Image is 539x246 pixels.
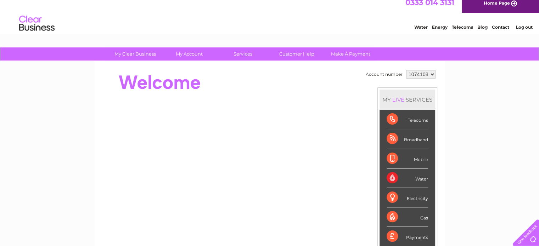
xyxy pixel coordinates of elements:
div: Electricity [387,188,428,207]
a: My Account [160,47,218,61]
td: Account number [364,68,404,80]
div: MY SERVICES [380,90,435,110]
div: Payments [387,227,428,246]
a: Services [214,47,272,61]
div: LIVE [391,96,406,103]
a: Blog [477,30,488,35]
a: Customer Help [268,47,326,61]
a: My Clear Business [106,47,164,61]
div: Broadband [387,129,428,149]
div: Water [387,168,428,188]
a: Log out [516,30,532,35]
div: Gas [387,207,428,227]
a: Water [414,30,428,35]
a: Make A Payment [321,47,380,61]
img: logo.png [19,18,55,40]
a: 0333 014 3131 [405,4,454,12]
a: Telecoms [452,30,473,35]
div: Telecoms [387,110,428,129]
a: Contact [492,30,509,35]
div: Mobile [387,149,428,168]
a: Energy [432,30,448,35]
div: Clear Business is a trading name of Verastar Limited (registered in [GEOGRAPHIC_DATA] No. 3667643... [102,4,437,34]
